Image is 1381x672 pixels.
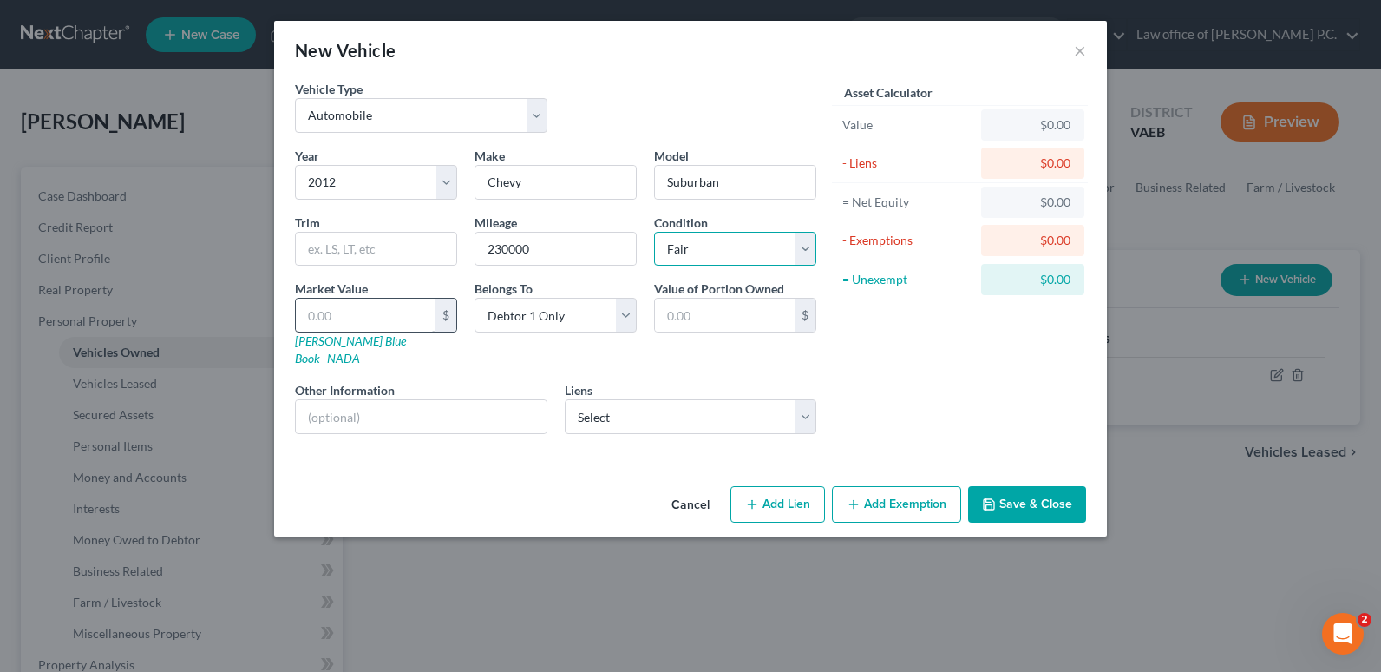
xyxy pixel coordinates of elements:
[842,271,973,288] div: = Unexempt
[1074,40,1086,61] button: ×
[295,280,368,298] label: Market Value
[654,147,689,165] label: Model
[296,299,435,332] input: 0.00
[730,486,825,523] button: Add Lien
[995,155,1070,172] div: $0.00
[327,351,360,366] a: NADA
[565,381,592,399] label: Liens
[995,194,1070,211] div: $0.00
[795,299,815,332] div: $
[475,281,533,296] span: Belongs To
[842,232,973,249] div: - Exemptions
[296,400,547,433] input: (optional)
[968,486,1086,523] button: Save & Close
[842,194,973,211] div: = Net Equity
[296,233,456,266] input: ex. LS, LT, etc
[832,486,961,523] button: Add Exemption
[475,148,505,163] span: Make
[995,271,1070,288] div: $0.00
[655,299,795,332] input: 0.00
[1322,613,1364,655] iframe: Intercom live chat
[654,214,708,232] label: Condition
[295,80,363,98] label: Vehicle Type
[295,381,395,399] label: Other Information
[658,488,723,523] button: Cancel
[295,333,406,366] a: [PERSON_NAME] Blue Book
[475,233,636,266] input: --
[844,83,933,102] label: Asset Calculator
[842,116,973,134] div: Value
[295,214,320,232] label: Trim
[655,166,815,199] input: ex. Altima
[1358,613,1371,627] span: 2
[654,280,784,298] label: Value of Portion Owned
[995,232,1070,249] div: $0.00
[995,116,1070,134] div: $0.00
[475,214,517,232] label: Mileage
[295,147,319,165] label: Year
[842,155,973,172] div: - Liens
[435,299,456,332] div: $
[475,166,636,199] input: ex. Nissan
[295,38,396,63] div: New Vehicle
